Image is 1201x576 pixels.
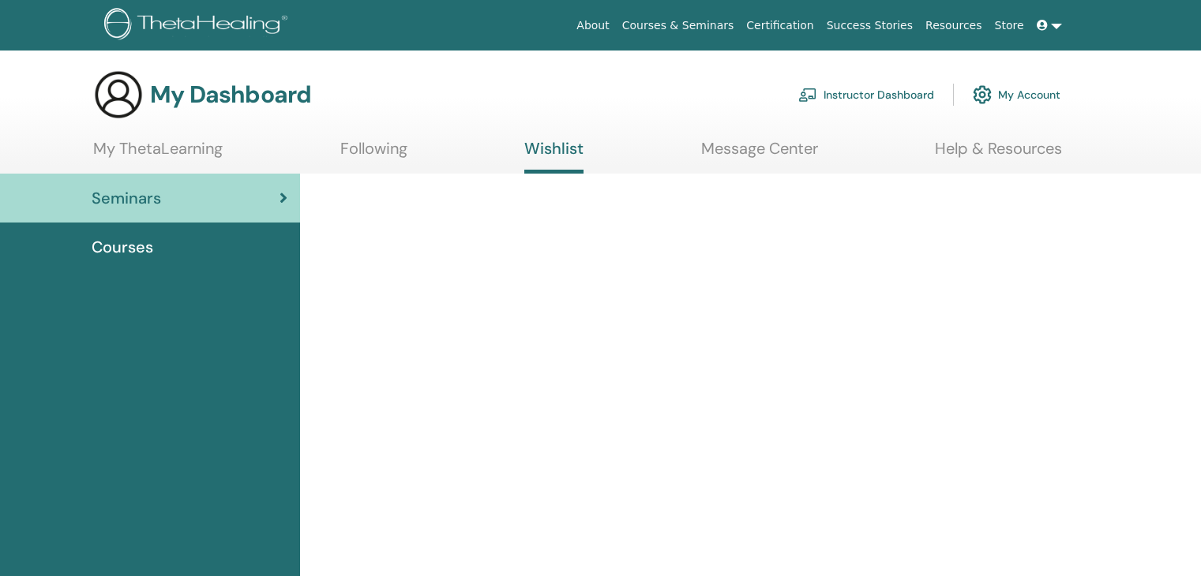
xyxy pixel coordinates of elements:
span: Courses [92,235,153,259]
h3: My Dashboard [150,80,311,109]
a: My ThetaLearning [93,139,223,170]
img: generic-user-icon.jpg [93,69,144,120]
a: Courses & Seminars [616,11,741,40]
a: Help & Resources [935,139,1062,170]
a: Following [340,139,407,170]
a: Certification [740,11,820,40]
a: Store [989,11,1030,40]
a: Message Center [701,139,818,170]
a: Success Stories [820,11,919,40]
a: Instructor Dashboard [798,77,934,112]
a: Resources [919,11,989,40]
a: Wishlist [524,139,584,174]
img: cog.svg [973,81,992,108]
img: chalkboard-teacher.svg [798,88,817,102]
a: About [570,11,615,40]
span: Seminars [92,186,161,210]
a: My Account [973,77,1060,112]
img: logo.png [104,8,293,43]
